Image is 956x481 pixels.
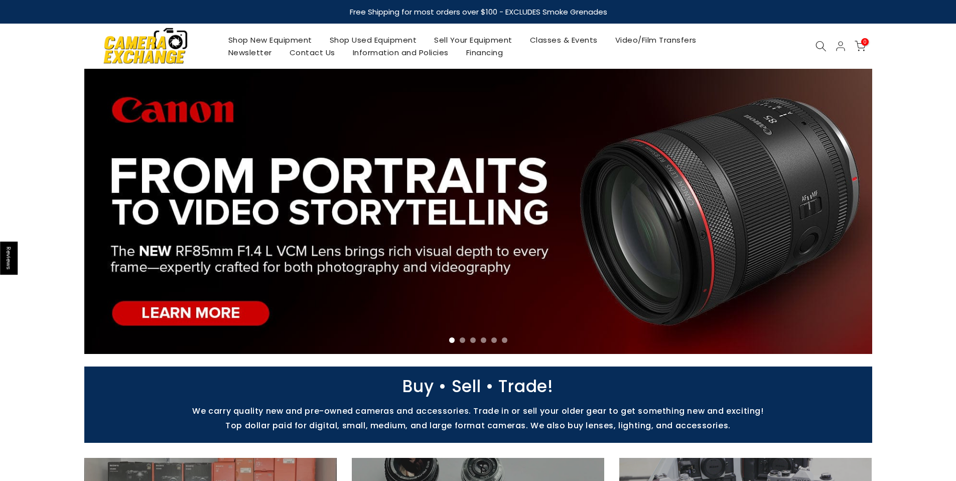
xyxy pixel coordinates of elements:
[219,34,321,46] a: Shop New Equipment
[606,34,705,46] a: Video/Film Transfers
[855,41,866,52] a: 0
[460,337,465,343] li: Page dot 2
[426,34,521,46] a: Sell Your Equipment
[349,7,607,17] strong: Free Shipping for most orders over $100 - EXCLUDES Smoke Grenades
[321,34,426,46] a: Shop Used Equipment
[449,337,455,343] li: Page dot 1
[79,421,877,430] p: Top dollar paid for digital, small, medium, and large format cameras. We also buy lenses, lightin...
[281,46,344,59] a: Contact Us
[219,46,281,59] a: Newsletter
[79,382,877,391] p: Buy • Sell • Trade!
[861,38,869,46] span: 0
[521,34,606,46] a: Classes & Events
[502,337,507,343] li: Page dot 6
[470,337,476,343] li: Page dot 3
[344,46,457,59] a: Information and Policies
[491,337,497,343] li: Page dot 5
[457,46,512,59] a: Financing
[481,337,486,343] li: Page dot 4
[79,406,877,416] p: We carry quality new and pre-owned cameras and accessories. Trade in or sell your older gear to g...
